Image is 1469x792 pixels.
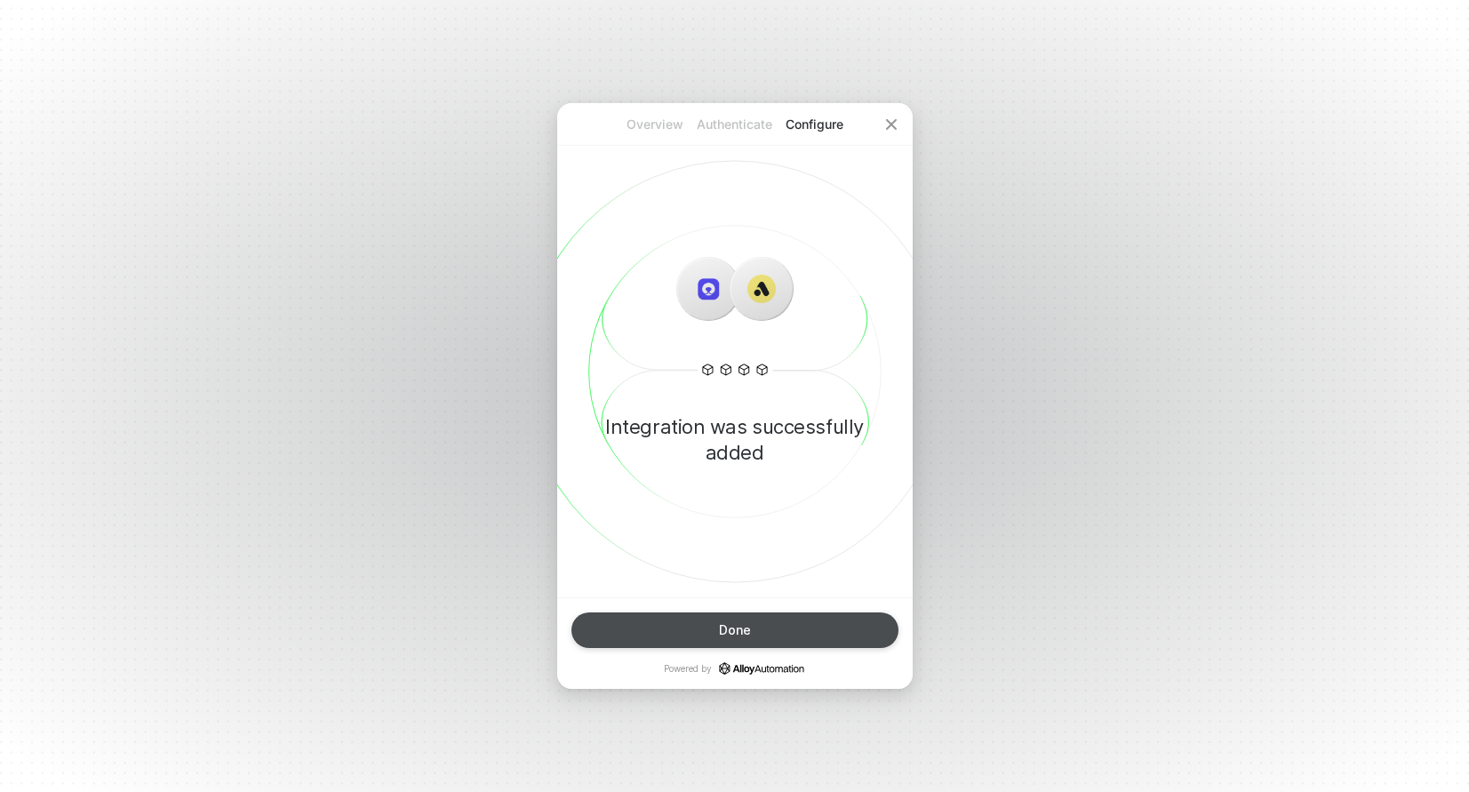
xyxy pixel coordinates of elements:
p: Configure [775,116,855,133]
img: icon [747,275,776,303]
p: Integration was successfully added [586,414,884,466]
p: Overview [615,116,695,133]
a: icon-success [719,662,804,675]
div: Done [719,623,751,637]
img: icon [694,275,723,303]
span: icon-close [884,117,898,132]
p: Authenticate [695,116,775,133]
p: Powered by [664,662,804,675]
button: Done [571,612,898,648]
